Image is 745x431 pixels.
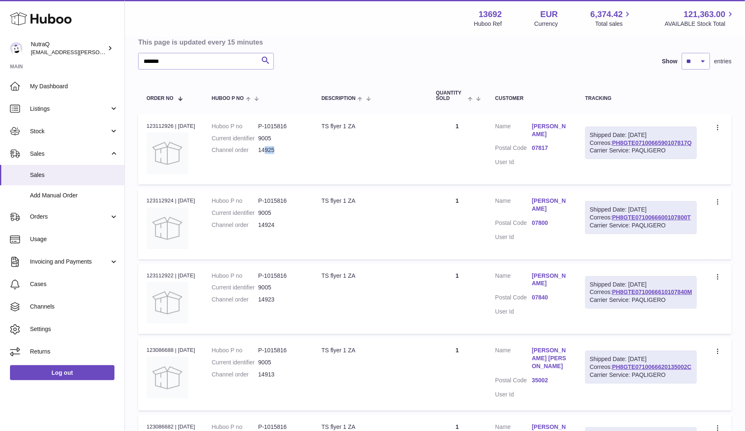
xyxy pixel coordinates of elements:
dd: 9005 [258,209,305,217]
div: Shipped Date: [DATE] [590,355,692,363]
dt: Huboo P no [212,423,258,431]
dt: Current identifier [212,135,258,142]
a: PH8GTE0710066610107840M [612,289,692,295]
h3: This page is updated every 15 minutes [138,37,730,47]
a: PH8GTE0710066600107800T [612,214,691,221]
dt: Current identifier [212,359,258,366]
dt: Postal Code [495,376,532,386]
div: 123112926 | [DATE] [147,122,195,130]
span: entries [714,57,732,65]
a: 07817 [532,144,569,152]
img: no-photo.jpg [147,132,188,174]
div: Huboo Ref [474,20,502,28]
div: Currency [534,20,558,28]
dd: P-1015816 [258,272,305,280]
div: TS flyer 1 ZA [321,272,419,280]
a: 35002 [532,376,569,384]
dd: P-1015816 [258,197,305,205]
dd: 14913 [258,371,305,379]
span: Channels [30,303,118,311]
dt: Postal Code [495,144,532,154]
img: no-photo.jpg [147,282,188,324]
div: NutraQ [31,40,106,56]
dt: User Id [495,391,532,399]
dd: P-1015816 [258,122,305,130]
dd: 9005 [258,284,305,291]
div: Customer [495,96,569,101]
span: My Dashboard [30,82,118,90]
div: Shipped Date: [DATE] [590,131,692,139]
dd: 9005 [258,135,305,142]
div: TS flyer 1 ZA [321,197,419,205]
span: [EMAIL_ADDRESS][PERSON_NAME][DOMAIN_NAME] [31,49,167,55]
dt: Name [495,346,532,372]
dd: 14925 [258,146,305,154]
span: Returns [30,348,118,356]
td: 1 [428,189,487,259]
dt: Huboo P no [212,346,258,354]
td: 1 [428,114,487,184]
dt: Name [495,272,532,290]
td: 1 [428,338,487,411]
span: Sales [30,171,118,179]
div: Correos: [585,276,697,309]
img: no-photo.jpg [147,207,188,249]
a: PH8GTE0710066620135002C [612,364,692,370]
dt: Name [495,122,532,140]
span: Description [321,96,355,101]
dt: Huboo P no [212,197,258,205]
div: Carrier Service: PAQLIGERO [590,222,692,229]
span: Sales [30,150,109,158]
dd: P-1015816 [258,346,305,354]
dt: User Id [495,233,532,241]
span: AVAILABLE Stock Total [665,20,735,28]
div: TS flyer 1 ZA [321,423,419,431]
dt: Huboo P no [212,122,258,130]
div: 123112922 | [DATE] [147,272,195,279]
dt: Postal Code [495,294,532,304]
span: Orders [30,213,109,221]
td: 1 [428,264,487,334]
a: [PERSON_NAME] [PERSON_NAME] [532,346,569,370]
a: Log out [10,365,114,380]
div: Tracking [585,96,697,101]
span: Quantity Sold [436,90,466,101]
div: TS flyer 1 ZA [321,122,419,130]
span: 6,374.42 [591,9,623,20]
div: Carrier Service: PAQLIGERO [590,147,692,154]
span: Order No [147,96,174,101]
a: [PERSON_NAME] [532,122,569,138]
dt: Postal Code [495,219,532,229]
div: 123086688 | [DATE] [147,346,195,354]
span: Add Manual Order [30,192,118,199]
strong: 13692 [479,9,502,20]
dt: Huboo P no [212,272,258,280]
div: Correos: [585,351,697,384]
div: 123112924 | [DATE] [147,197,195,204]
a: 07840 [532,294,569,301]
div: Shipped Date: [DATE] [590,281,692,289]
dt: User Id [495,158,532,166]
dd: 9005 [258,359,305,366]
span: Usage [30,235,118,243]
div: TS flyer 1 ZA [321,346,419,354]
div: 123086682 | [DATE] [147,423,195,431]
dd: 14924 [258,221,305,229]
dt: Current identifier [212,284,258,291]
dd: 14923 [258,296,305,304]
span: 121,363.00 [684,9,725,20]
dt: Channel order [212,296,258,304]
span: Huboo P no [212,96,244,101]
img: no-photo.jpg [147,357,188,399]
div: Carrier Service: PAQLIGERO [590,296,692,304]
dt: Channel order [212,221,258,229]
dt: Channel order [212,371,258,379]
span: Settings [30,325,118,333]
dt: Name [495,197,532,215]
span: Invoicing and Payments [30,258,109,266]
a: 6,374.42 Total sales [591,9,633,28]
a: 07800 [532,219,569,227]
div: Correos: [585,201,697,234]
a: [PERSON_NAME] [532,197,569,213]
span: Listings [30,105,109,113]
